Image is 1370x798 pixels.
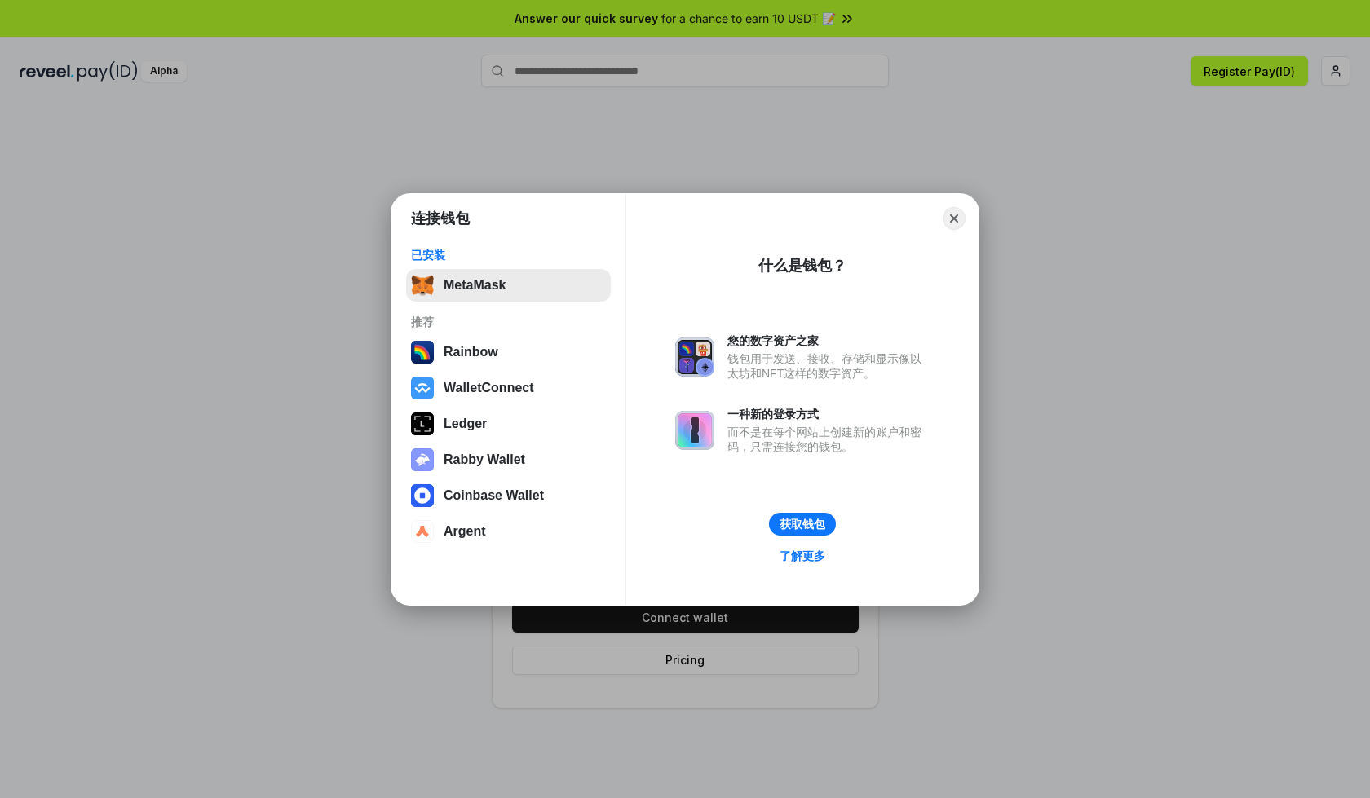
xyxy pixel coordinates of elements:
[411,274,434,297] img: svg+xml,%3Csvg%20fill%3D%22none%22%20height%3D%2233%22%20viewBox%3D%220%200%2035%2033%22%20width%...
[406,408,611,440] button: Ledger
[780,517,825,531] div: 获取钱包
[411,377,434,399] img: svg+xml,%3Csvg%20width%3D%2228%22%20height%3D%2228%22%20viewBox%3D%220%200%2028%2028%22%20fill%3D...
[675,411,714,450] img: svg+xml,%3Csvg%20xmlns%3D%22http%3A%2F%2Fwww.w3.org%2F2000%2Fsvg%22%20fill%3D%22none%22%20viewBox...
[444,488,544,503] div: Coinbase Wallet
[406,336,611,368] button: Rainbow
[411,315,606,329] div: 推荐
[444,345,498,359] div: Rainbow
[769,513,836,536] button: 获取钱包
[727,351,930,381] div: 钱包用于发送、接收、存储和显示像以太坊和NFT这样的数字资产。
[758,256,846,276] div: 什么是钱包？
[406,479,611,512] button: Coinbase Wallet
[727,407,930,421] div: 一种新的登录方式
[727,333,930,348] div: 您的数字资产之家
[727,425,930,454] div: 而不是在每个网站上创建新的账户和密码，只需连接您的钱包。
[444,524,486,539] div: Argent
[675,337,714,377] img: svg+xml,%3Csvg%20xmlns%3D%22http%3A%2F%2Fwww.w3.org%2F2000%2Fsvg%22%20fill%3D%22none%22%20viewBox...
[411,448,434,471] img: svg+xml,%3Csvg%20xmlns%3D%22http%3A%2F%2Fwww.w3.org%2F2000%2Fsvg%22%20fill%3D%22none%22%20viewBox...
[444,452,525,467] div: Rabby Wallet
[444,417,487,431] div: Ledger
[444,381,534,395] div: WalletConnect
[406,372,611,404] button: WalletConnect
[406,515,611,548] button: Argent
[943,207,966,230] button: Close
[770,545,835,567] a: 了解更多
[406,443,611,476] button: Rabby Wallet
[411,520,434,543] img: svg+xml,%3Csvg%20width%3D%2228%22%20height%3D%2228%22%20viewBox%3D%220%200%2028%2028%22%20fill%3D...
[444,278,506,293] div: MetaMask
[411,484,434,507] img: svg+xml,%3Csvg%20width%3D%2228%22%20height%3D%2228%22%20viewBox%3D%220%200%2028%2028%22%20fill%3D...
[411,341,434,364] img: svg+xml,%3Csvg%20width%3D%22120%22%20height%3D%22120%22%20viewBox%3D%220%200%20120%20120%22%20fil...
[411,412,434,435] img: svg+xml,%3Csvg%20xmlns%3D%22http%3A%2F%2Fwww.w3.org%2F2000%2Fsvg%22%20width%3D%2228%22%20height%3...
[411,248,606,262] div: 已安装
[411,209,470,228] h1: 连接钱包
[406,269,611,302] button: MetaMask
[780,549,825,563] div: 了解更多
